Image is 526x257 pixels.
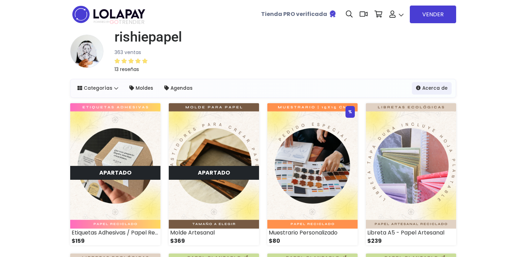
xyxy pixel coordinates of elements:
img: Tienda verificada [329,10,337,18]
a: rishiepapel [109,29,182,45]
div: $80 [267,237,358,245]
div: $159 [70,237,160,245]
span: TRENDIER [94,19,145,25]
a: Moldes [125,82,157,95]
div: 5 / 5 [114,57,148,65]
h1: rishiepapel [114,29,182,45]
div: Sólo tu puedes verlo en tu tienda [70,166,160,180]
a: APARTADO Etiquetas Adhesivas / Papel Reciclado $159 [70,103,160,245]
small: 363 ventas [114,49,141,56]
div: Sólo tu puedes verlo en tu tienda [169,166,259,180]
a: APARTADO Molde Artesanal $369 [169,103,259,245]
a: % Muestrario Personalizado $80 [267,103,358,245]
div: $239 [366,237,456,245]
b: Tienda PRO verificada [261,10,327,18]
div: Libreta A5 - Papel Artesanal [366,229,456,237]
img: small_1751527752302.png [267,103,358,229]
a: Agendas [160,82,197,95]
span: POWERED BY [94,20,110,24]
a: Libreta A5 - Papel Artesanal $239 [366,103,456,245]
div: $369 [169,237,259,245]
div: Etiquetas Adhesivas / Papel Reciclado [70,229,160,237]
a: Acerca de [412,82,452,95]
img: small_1736567824501.png [366,103,456,229]
div: % [345,106,355,118]
img: logo [70,3,147,25]
img: small_1742618344041.png [70,103,160,229]
a: VENDER [410,6,456,23]
div: Muestrario Personalizado [267,229,358,237]
a: Categorías [73,82,123,95]
div: Molde Artesanal [169,229,259,237]
a: 13 reseñas [114,56,182,73]
small: 13 reseñas [114,66,139,73]
span: GO [110,18,119,26]
img: small_1733474042194.png [169,103,259,229]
